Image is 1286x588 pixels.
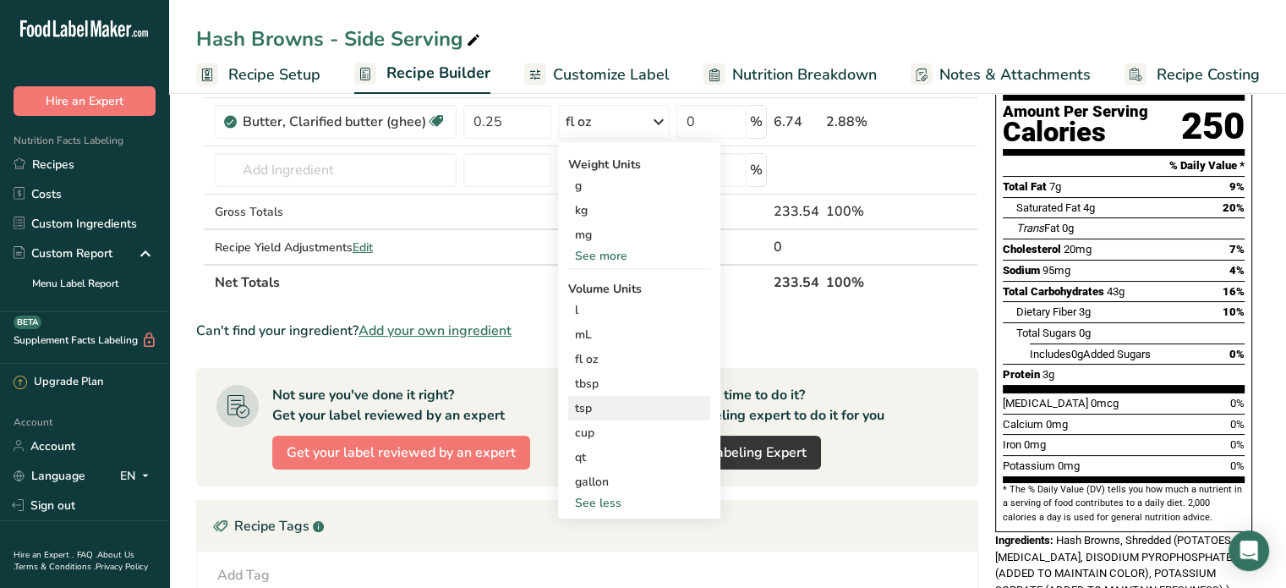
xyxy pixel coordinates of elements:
span: 7% [1229,243,1245,256]
span: Add your own ingredient [358,321,512,341]
a: Hire a Labeling Expert [654,436,821,470]
div: Weight Units [568,156,710,173]
input: Add Ingredient [215,153,457,187]
span: Recipe Setup [228,63,320,86]
div: qt [575,448,703,466]
span: Dietary Fiber [1016,305,1076,318]
span: Edit [353,239,373,256]
div: mL [575,326,703,343]
a: Customize Label [524,56,670,94]
div: l [575,301,703,319]
span: Includes Added Sugars [1030,348,1151,360]
section: * The % Daily Value (DV) tells you how much a nutrient in a serving of food contributes to a dail... [1003,483,1245,525]
div: cup [575,424,703,442]
section: % Daily Value * [1003,156,1245,176]
span: 0mg [1046,418,1068,431]
span: Saturated Fat [1016,201,1081,214]
div: Recipe Yield Adjustments [215,239,457,256]
th: 233.54 [770,264,823,299]
div: Recipe Tags [197,501,977,552]
span: 0% [1229,348,1245,360]
i: Trans [1016,222,1044,234]
span: Recipe Costing [1157,63,1260,86]
span: Recipe Builder [386,62,490,85]
span: 0g [1079,327,1091,339]
div: mg [568,223,710,247]
span: Ingredients: [995,534,1053,547]
a: Recipe Builder [354,54,490,95]
div: Open Intercom Messenger [1229,530,1269,571]
span: Cholesterol [1003,243,1061,256]
span: 95mg [1042,264,1070,277]
div: fl oz [575,350,703,368]
div: Butter, Clarified butter (ghee) [243,112,426,132]
span: Protein [1003,368,1040,381]
span: Sodium [1003,264,1040,277]
div: kg [568,198,710,223]
div: Amount Per Serving [1003,104,1148,120]
span: 0mcg [1091,397,1119,409]
div: Upgrade Plan [14,374,103,391]
div: Calories [1003,120,1148,145]
div: Don't have time to do it? Hire a labeling expert to do it for you [654,385,884,426]
button: Get your label reviewed by an expert [272,436,530,470]
a: Recipe Setup [196,56,320,94]
div: gallon [575,473,703,491]
span: 0mg [1024,438,1046,451]
div: 6.74 [774,112,819,132]
th: Net Totals [211,264,770,299]
span: [MEDICAL_DATA] [1003,397,1088,409]
div: Gross Totals [215,203,457,221]
span: 20mg [1064,243,1092,256]
div: Not sure you've done it right? Get your label reviewed by an expert [272,385,505,426]
span: 43g [1107,285,1125,298]
a: Recipe Costing [1125,56,1260,94]
th: 100% [823,264,901,299]
button: Hire an Expert [14,86,156,116]
div: EN [120,465,156,486]
span: 16% [1223,285,1245,298]
div: 2.88% [826,112,898,132]
span: 4% [1229,264,1245,277]
span: Total Sugars [1016,327,1076,339]
span: 0% [1230,459,1245,472]
a: FAQ . [77,549,97,561]
span: 0% [1230,397,1245,409]
span: 0mg [1058,459,1080,472]
a: Nutrition Breakdown [703,56,877,94]
span: 0g [1062,222,1074,234]
div: Volume Units [568,280,710,298]
div: See more [568,247,710,265]
span: 3g [1079,305,1091,318]
div: 100% [826,201,898,222]
span: Notes & Attachments [939,63,1091,86]
div: fl oz [566,112,591,132]
span: Fat [1016,222,1059,234]
a: Terms & Conditions . [14,561,96,573]
div: Can't find your ingredient? [196,321,978,341]
div: Hash Browns - Side Serving [196,24,484,54]
span: Get your label reviewed by an expert [287,442,516,463]
span: 10% [1223,305,1245,318]
div: 233.54 [774,201,819,222]
span: 7g [1049,180,1061,193]
span: 0g [1071,348,1083,360]
span: Potassium [1003,459,1055,472]
div: 0 [774,237,819,257]
span: 20% [1223,201,1245,214]
span: 3g [1042,368,1054,381]
a: Notes & Attachments [911,56,1091,94]
div: 250 [1181,104,1245,149]
div: BETA [14,316,41,329]
a: Privacy Policy [96,561,148,573]
span: 0% [1230,418,1245,431]
div: Custom Report [14,245,112,262]
span: 4g [1083,201,1095,214]
div: Add Tag [217,565,270,585]
span: 9% [1229,180,1245,193]
span: Nutrition Breakdown [732,63,877,86]
div: g [568,173,710,198]
span: 0% [1230,438,1245,451]
a: About Us . [14,549,134,573]
div: tsp [575,399,703,417]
